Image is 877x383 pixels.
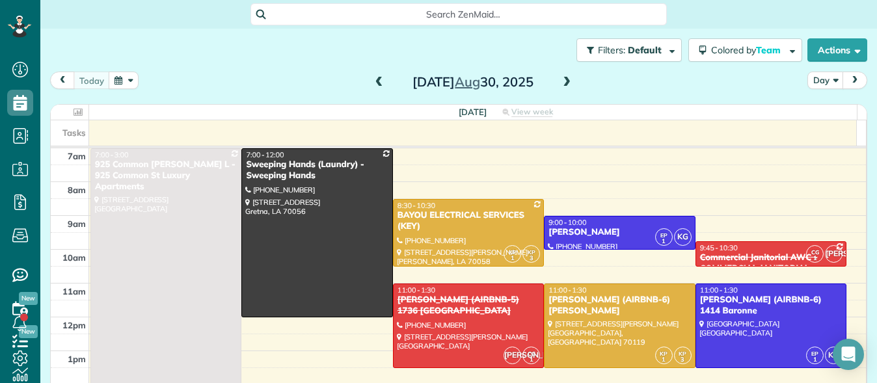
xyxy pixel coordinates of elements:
span: New [19,292,38,305]
span: 1pm [68,354,86,364]
div: [PERSON_NAME] (AIRBNB-6) 1414 Baronne [699,295,843,317]
span: 7am [68,151,86,161]
small: 3 [523,252,539,265]
span: Default [628,44,662,56]
span: [PERSON_NAME] [504,347,521,364]
div: BAYOU ELECTRICAL SERVICES (KEY) [397,210,540,232]
span: 11:00 - 1:30 [700,285,738,295]
a: Filters: Default [570,38,682,62]
span: KP [660,350,668,357]
span: EP [811,350,818,357]
span: 11:00 - 1:30 [398,285,435,295]
span: 10am [62,252,86,263]
small: 1 [504,252,520,265]
span: 7:00 - 3:00 [95,150,129,159]
span: CG [811,248,819,256]
div: [PERSON_NAME] [548,227,691,238]
span: 8am [68,185,86,195]
button: Colored byTeam [688,38,802,62]
span: KP [509,248,517,256]
small: 1 [807,252,823,265]
span: Team [756,44,783,56]
span: KP [679,350,686,357]
small: 1 [807,354,823,366]
span: Colored by [711,44,785,56]
span: View week [511,107,553,117]
button: Actions [807,38,867,62]
button: prev [50,72,75,89]
div: Commercial Janitorial AWC - COMMERCIAL JANITORIAL [699,252,843,274]
span: Tasks [62,127,86,138]
span: 9:45 - 10:30 [700,243,738,252]
span: 11:00 - 1:30 [548,285,586,295]
span: [PERSON_NAME] [825,245,843,263]
small: 3 [675,354,691,366]
span: KG [674,228,692,246]
span: 9am [68,218,86,229]
button: Filters: Default [576,38,682,62]
span: KP [528,248,535,256]
span: Filters: [598,44,625,56]
div: [PERSON_NAME] (AIRBNB-5) 1736 [GEOGRAPHIC_DATA] [397,295,540,317]
div: [PERSON_NAME] (AIRBNB-6) [PERSON_NAME] [548,295,691,317]
span: Aug [455,73,480,90]
span: 8:30 - 10:30 [398,201,435,210]
button: Day [807,72,844,89]
button: today [74,72,110,89]
span: 12pm [62,320,86,330]
small: 1 [523,354,539,366]
span: 7:00 - 12:00 [246,150,284,159]
small: 1 [656,354,672,366]
div: Sweeping Hands (Laundry) - Sweeping Hands [245,159,388,181]
span: [DATE] [459,107,487,117]
span: KG [825,347,843,364]
small: 1 [656,235,672,248]
div: 925 Common [PERSON_NAME] L - 925 Common St Luxury Apartments [94,159,237,192]
span: CG [528,350,535,357]
span: 11am [62,286,86,297]
button: next [843,72,867,89]
div: Open Intercom Messenger [833,339,864,370]
span: EP [660,231,668,239]
h2: [DATE] 30, 2025 [392,75,554,89]
span: 9:00 - 10:00 [548,218,586,227]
